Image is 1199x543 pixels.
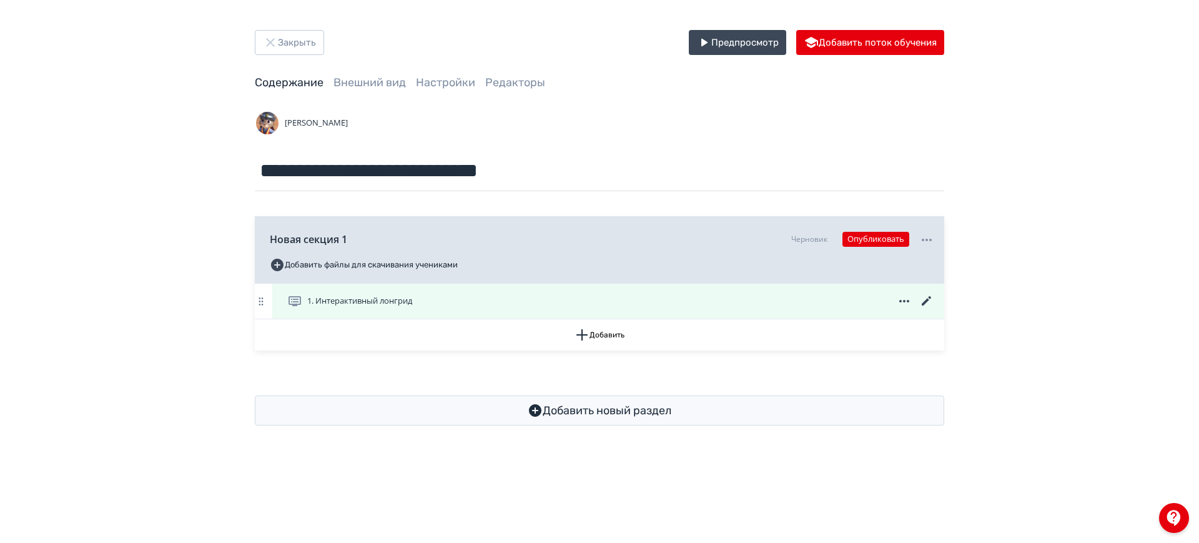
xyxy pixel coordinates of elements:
[689,30,786,55] button: Предпросмотр
[416,76,475,89] a: Настройки
[270,255,458,275] button: Добавить файлы для скачивания учениками
[333,76,406,89] a: Внешний вид
[255,30,324,55] button: Закрыть
[255,319,944,351] button: Добавить
[255,111,280,136] img: Avatar
[255,76,323,89] a: Содержание
[270,232,347,247] span: Новая секция 1
[285,117,348,129] span: [PERSON_NAME]
[485,76,545,89] a: Редакторы
[255,284,944,319] div: 1. Интерактивный лонгрид
[791,234,827,245] div: Черновик
[255,396,944,426] button: Добавить новый раздел
[307,295,412,307] span: 1. Интерактивный лонгрид
[796,30,944,55] button: Добавить поток обучения
[842,232,909,247] button: Опубликовать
